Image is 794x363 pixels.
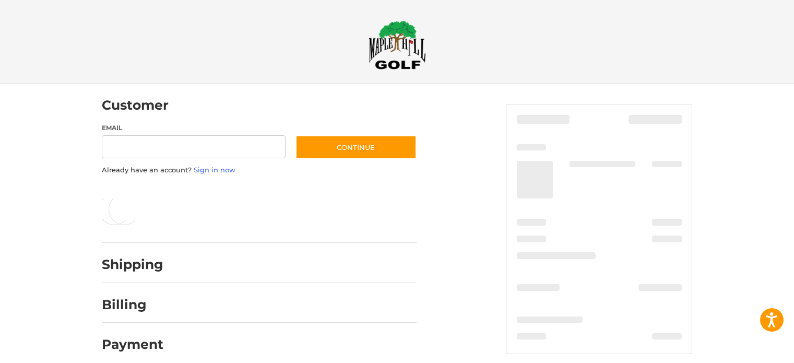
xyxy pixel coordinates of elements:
[10,318,124,353] iframe: Gorgias live chat messenger
[194,166,235,174] a: Sign in now
[102,297,163,313] h2: Billing
[102,336,163,353] h2: Payment
[295,135,417,159] button: Continue
[102,97,169,113] h2: Customer
[369,20,426,69] img: Maple Hill Golf
[102,165,417,175] p: Already have an account?
[102,256,163,273] h2: Shipping
[102,123,286,133] label: Email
